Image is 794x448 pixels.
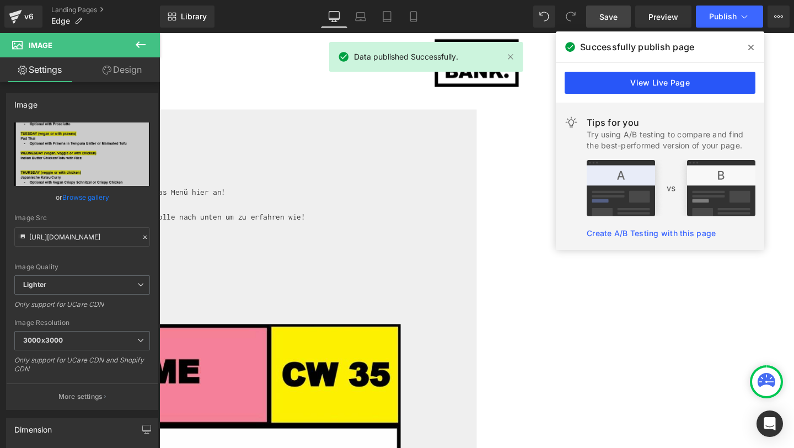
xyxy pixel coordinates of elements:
div: or [14,191,150,203]
button: More settings [7,383,158,409]
span: Preview [648,11,678,23]
span: Save [599,11,618,23]
a: View Live Page [565,72,755,94]
img: tip.png [587,160,755,216]
div: v6 [22,9,36,24]
span: Image [29,41,52,50]
b: Lighter [23,280,46,289]
span: Data published Successfully. [354,51,458,63]
div: Open Intercom Messenger [757,410,783,437]
a: Laptop [347,6,374,28]
button: Redo [560,6,582,28]
a: Design [82,57,162,82]
button: Undo [533,6,555,28]
a: Preview [635,6,691,28]
div: Only support for UCare CDN [14,300,150,316]
button: Publish [696,6,763,28]
div: Tips for you [587,116,755,129]
a: New Library [160,6,214,28]
a: Tablet [374,6,400,28]
div: Try using A/B testing to compare and find the best-performed version of your page. [587,129,755,151]
img: light.svg [565,116,578,129]
div: Image Resolution [14,319,150,327]
a: Desktop [321,6,347,28]
img: GOOD BANK [289,7,378,57]
span: Library [181,12,207,22]
input: Link [14,227,150,247]
a: Browse gallery [62,188,109,207]
a: v6 [4,6,42,28]
a: Landing Pages [51,6,160,14]
span: Publish [709,12,737,21]
div: Dimension [14,419,52,434]
div: Image [14,94,37,109]
div: Image Src [14,214,150,222]
button: More [768,6,790,28]
div: Only support for UCare CDN and Shopify CDN [14,356,150,381]
div: Image Quality [14,263,150,271]
a: Mobile [400,6,427,28]
b: 3000x3000 [23,336,63,344]
span: Successfully publish page [580,40,694,54]
span: Edge [51,17,70,25]
a: Create A/B Testing with this page [587,228,716,238]
p: More settings [58,392,103,402]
